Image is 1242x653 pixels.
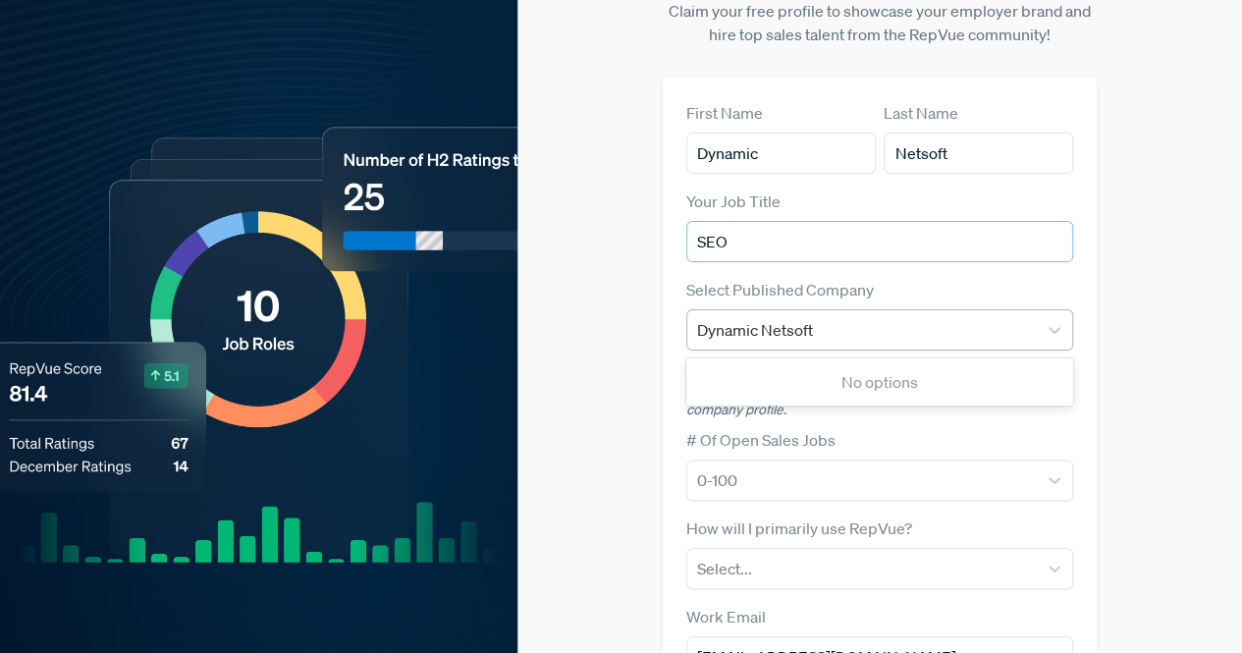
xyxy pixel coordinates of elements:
input: Title [686,221,1074,262]
label: Work Email [686,605,766,628]
input: First Name [686,133,876,174]
div: No options [686,362,1074,402]
label: Select Published Company [686,278,874,301]
input: Last Name [884,133,1073,174]
label: How will I primarily use RepVue? [686,517,912,540]
label: Your Job Title [686,190,781,213]
label: Last Name [884,101,958,125]
label: First Name [686,101,763,125]
label: # Of Open Sales Jobs [686,428,836,452]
